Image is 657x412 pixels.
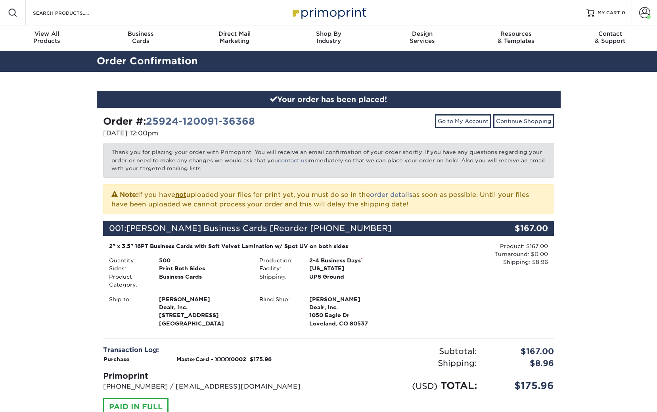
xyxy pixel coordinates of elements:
[159,303,247,311] span: Dealr, Inc.
[103,221,479,236] div: 001:
[103,382,323,391] p: [PHONE_NUMBER] / [EMAIL_ADDRESS][DOMAIN_NAME]
[103,143,554,177] p: Thank you for placing your order with Primoprint. You will receive an email confirmation of your ...
[103,129,323,138] p: [DATE] 12:00pm
[103,356,130,362] strong: Purchase
[103,370,323,382] div: Primoprint
[329,345,483,357] div: Subtotal:
[309,311,398,319] span: 1050 Eagle Dr
[146,116,255,127] a: 25924-120091-36368
[176,356,246,362] strong: MasterCard - XXXX0002
[253,264,303,272] div: Facility:
[103,116,255,127] strong: Order #:
[375,30,469,44] div: Services
[103,345,323,355] div: Transaction Log:
[153,264,253,272] div: Print Both Sides
[303,264,404,272] div: [US_STATE]
[159,295,247,327] strong: [GEOGRAPHIC_DATA]
[103,273,153,289] div: Product Category:
[94,25,188,51] a: BusinessCards
[175,191,186,198] b: not
[303,273,404,281] div: UPS Ground
[563,30,657,37] span: Contact
[159,295,247,303] span: [PERSON_NAME]
[188,25,282,51] a: Direct MailMarketing
[289,4,368,21] img: Primoprint
[153,256,253,264] div: 500
[469,25,563,51] a: Resources& Templates
[435,114,491,128] a: Go to My Account
[126,223,391,233] span: [PERSON_NAME] Business Cards [Reorder [PHONE_NUMBER]
[309,295,398,327] strong: Loveland, CO 80537
[120,191,138,198] strong: Note:
[309,303,398,311] span: Dealr, Inc.
[375,30,469,37] span: Design
[188,30,282,44] div: Marketing
[253,295,303,328] div: Blind Ship:
[375,25,469,51] a: DesignServices
[404,242,548,266] div: Product: $167.00 Turnaround: $0.00 Shipping: $8.96
[469,30,563,44] div: & Templates
[483,379,560,393] div: $175.96
[94,30,188,44] div: Cards
[282,30,375,37] span: Shop By
[250,356,272,362] strong: $175.96
[111,189,546,209] p: If you have uploaded your files for print yet, you must do so in the as soon as possible. Until y...
[278,157,307,164] a: contact us
[479,221,554,236] div: $167.00
[622,10,625,15] span: 0
[32,8,109,17] input: SEARCH PRODUCTS.....
[253,256,303,264] div: Production:
[563,30,657,44] div: & Support
[483,345,560,357] div: $167.00
[303,256,404,264] div: 2-4 Business Days
[253,273,303,281] div: Shipping:
[483,357,560,369] div: $8.96
[412,381,437,391] small: (USD)
[188,30,282,37] span: Direct Mail
[94,30,188,37] span: Business
[370,191,412,198] a: order details
[493,114,554,128] a: Continue Shopping
[103,264,153,272] div: Sides:
[563,25,657,51] a: Contact& Support
[282,30,375,44] div: Industry
[441,380,477,391] span: TOTAL:
[153,273,253,289] div: Business Cards
[159,311,247,319] span: [STREET_ADDRESS]
[97,91,561,108] div: Your order has been placed!
[329,357,483,369] div: Shipping:
[282,25,375,51] a: Shop ByIndustry
[469,30,563,37] span: Resources
[109,242,398,250] div: 2" x 3.5" 16PT Business Cards with Soft Velvet Lamination w/ Spot UV on both sides
[103,295,153,328] div: Ship to:
[598,10,620,16] span: MY CART
[91,54,567,69] h2: Order Confirmation
[103,256,153,264] div: Quantity:
[309,295,398,303] span: [PERSON_NAME]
